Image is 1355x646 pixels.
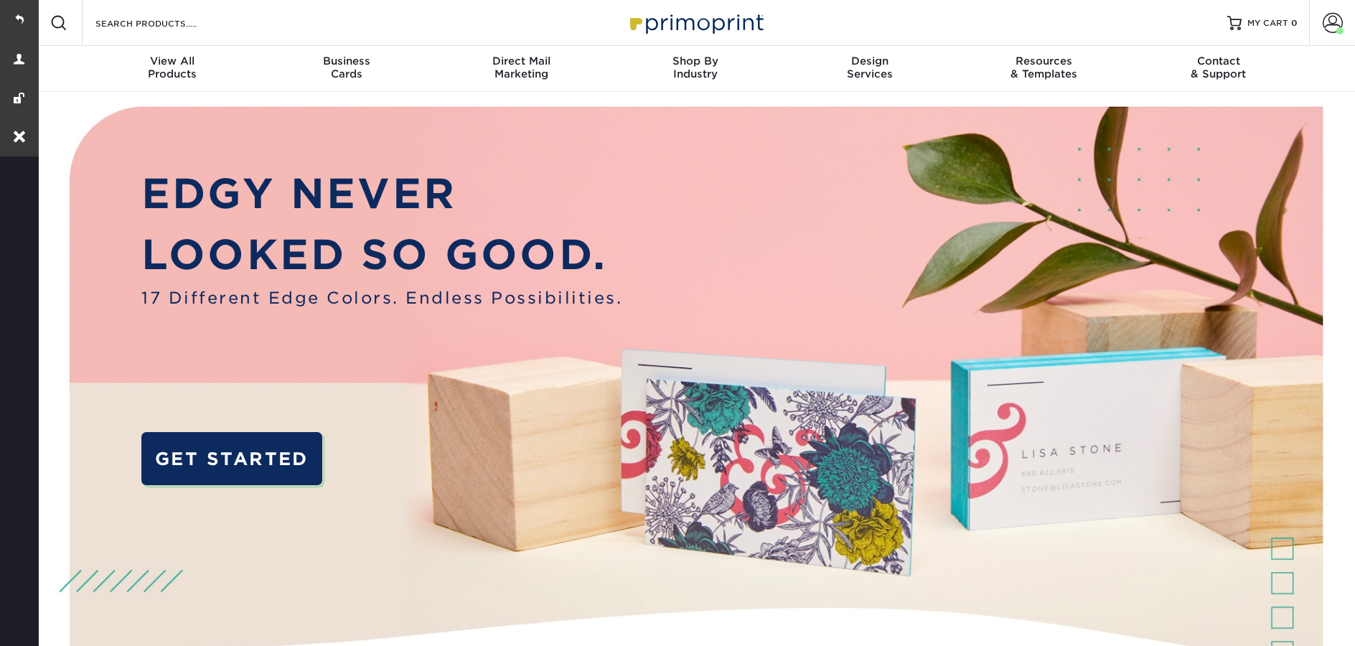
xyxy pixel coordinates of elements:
[609,55,783,67] span: Shop By
[1291,18,1298,28] span: 0
[85,46,260,92] a: View AllProducts
[141,225,622,286] p: LOOKED SO GOOD.
[85,55,260,80] div: Products
[782,55,957,80] div: Services
[609,46,783,92] a: Shop ByIndustry
[1247,17,1288,29] span: MY CART
[260,55,434,67] span: Business
[957,55,1131,67] span: Resources
[94,14,234,32] input: SEARCH PRODUCTS.....
[1131,55,1305,67] span: Contact
[141,164,622,225] p: EDGY NEVER
[434,55,609,67] span: Direct Mail
[957,46,1131,92] a: Resources& Templates
[609,55,783,80] div: Industry
[1131,55,1305,80] div: & Support
[260,46,434,92] a: BusinessCards
[260,55,434,80] div: Cards
[434,46,609,92] a: Direct MailMarketing
[85,55,260,67] span: View All
[141,432,322,486] a: GET STARTED
[782,46,957,92] a: DesignServices
[141,286,622,310] span: 17 Different Edge Colors. Endless Possibilities.
[957,55,1131,80] div: & Templates
[434,55,609,80] div: Marketing
[624,7,767,38] img: Primoprint
[1131,46,1305,92] a: Contact& Support
[782,55,957,67] span: Design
